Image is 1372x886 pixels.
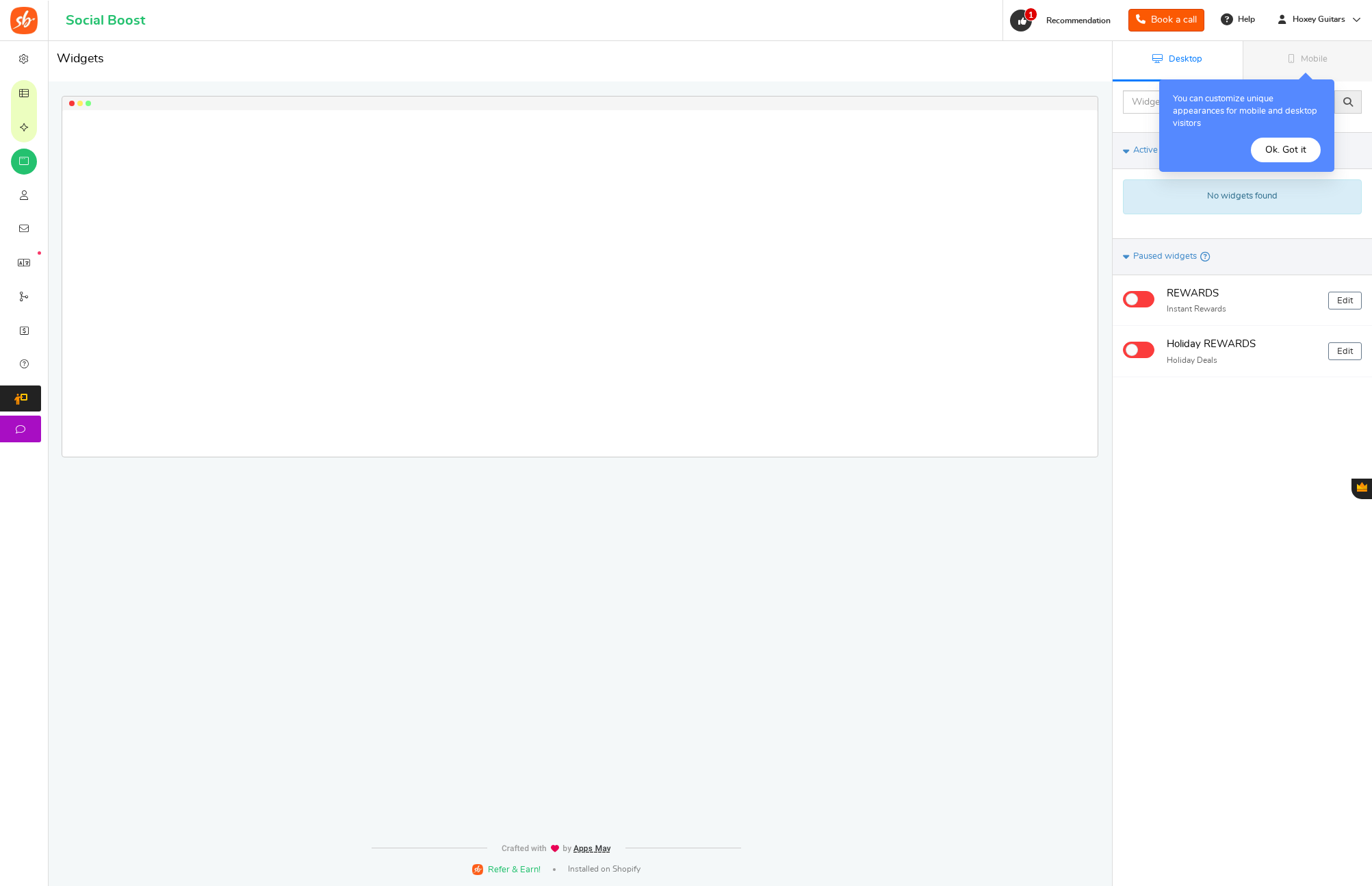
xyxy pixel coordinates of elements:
span: 1 [1024,8,1037,21]
button: Ok. Got it [1251,138,1321,162]
div: Widget activated [1123,341,1156,362]
p: You can customize unique appearances for mobile and desktop visitors [1173,93,1321,131]
a: Book a call [1128,9,1204,31]
a: Refer & Earn! [472,863,541,876]
em: New [38,251,41,255]
span: Gratisfaction [1357,482,1367,492]
input: Widget Name or Campaign Name [1123,90,1335,114]
h4: REWARDS [1167,286,1318,303]
div: No widgets found [1123,179,1362,214]
span: Installed on Shopify [568,863,640,875]
span: Help [1234,14,1255,25]
a: 1 Recommendation [1009,10,1117,31]
h4: Holiday REWARDS [1167,336,1318,353]
img: img-footer.webp [501,844,612,853]
span: | [553,868,556,871]
span: Widget is not showing on your website. NOTE: Campaign may be active [1200,249,1210,264]
p: Holiday Deals [1167,355,1318,366]
img: Social Boost [10,7,38,34]
span: Paused widgets [1133,251,1197,263]
button: Gratisfaction [1351,479,1372,499]
div: Widget activated [1123,290,1156,310]
span: Hoxey Guitars [1287,14,1351,25]
span: Desktop [1169,55,1202,64]
a: Paused widgets [1113,238,1372,275]
iframe: LiveChat chat widget [1315,828,1372,886]
span: Active Widgets [1133,144,1194,157]
p: Instant Rewards [1167,303,1318,315]
span: Recommendation [1046,16,1111,25]
a: Active Widgets [1113,132,1372,169]
h1: Widgets [49,48,1112,71]
span: Mobile [1301,55,1328,64]
h1: Social Boost [66,13,145,28]
a: Help [1215,8,1262,30]
a: Edit [1328,292,1362,309]
a: Edit [1328,342,1362,360]
a: Desktop [1113,41,1243,81]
